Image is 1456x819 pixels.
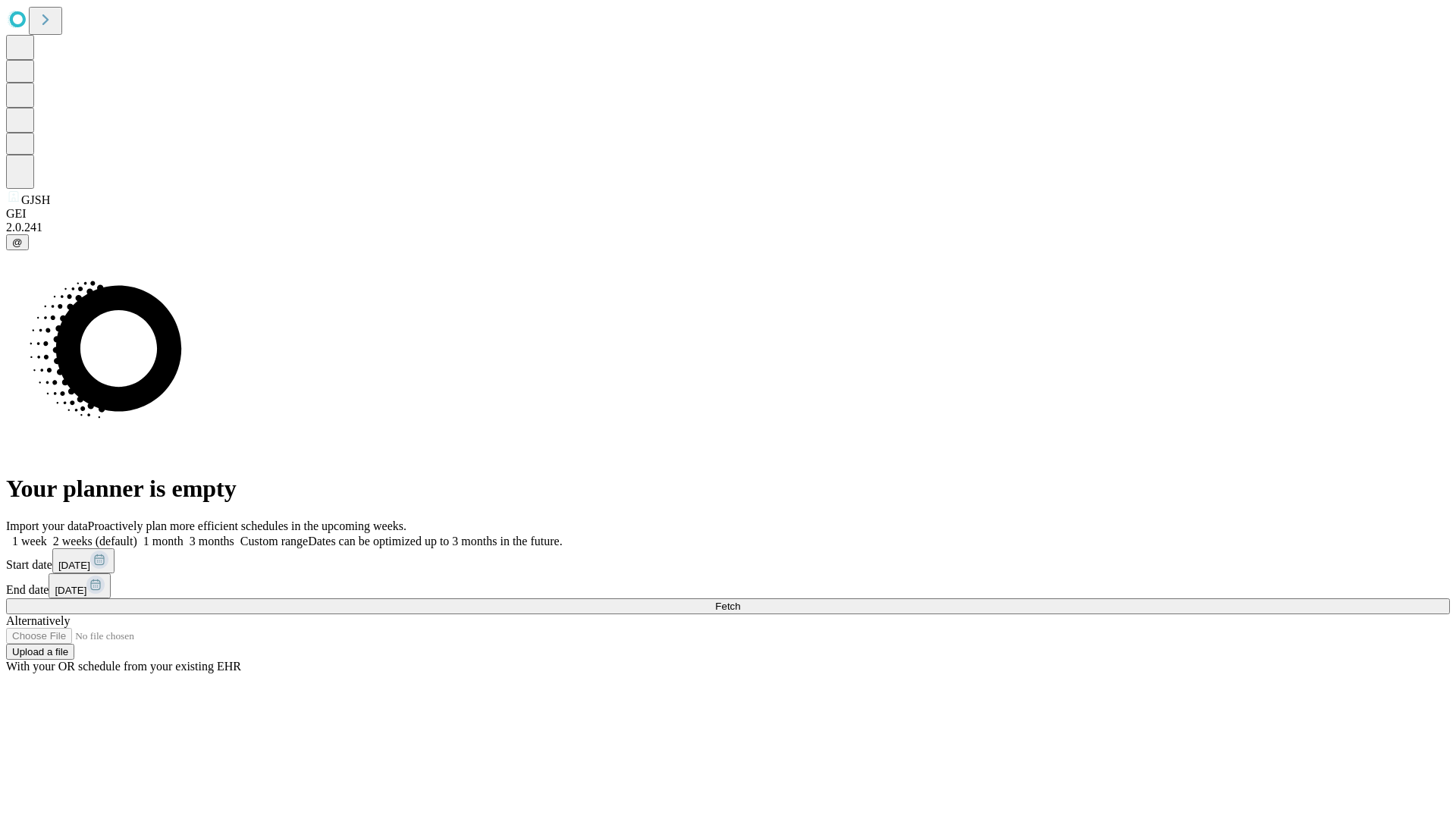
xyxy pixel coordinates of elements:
span: 1 month [143,535,184,548]
span: 1 week [12,535,47,548]
button: [DATE] [52,548,115,573]
span: Import your data [6,519,88,532]
span: GJSH [21,193,50,206]
div: End date [6,573,1450,598]
span: [DATE] [58,560,90,571]
span: Alternatively [6,614,70,627]
button: [DATE] [49,573,111,598]
span: Fetch [715,601,740,612]
span: Custom range [240,535,308,548]
span: With your OR schedule from your existing EHR [6,660,241,673]
div: Start date [6,548,1450,573]
div: GEI [6,207,1450,221]
span: @ [12,237,23,248]
span: Dates can be optimized up to 3 months in the future. [308,535,562,548]
h1: Your planner is empty [6,475,1450,503]
button: @ [6,234,29,250]
span: 2 weeks (default) [53,535,137,548]
span: 3 months [190,535,234,548]
div: 2.0.241 [6,221,1450,234]
span: Proactively plan more efficient schedules in the upcoming weeks. [88,519,406,532]
button: Upload a file [6,644,74,660]
span: [DATE] [55,585,86,596]
button: Fetch [6,598,1450,614]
